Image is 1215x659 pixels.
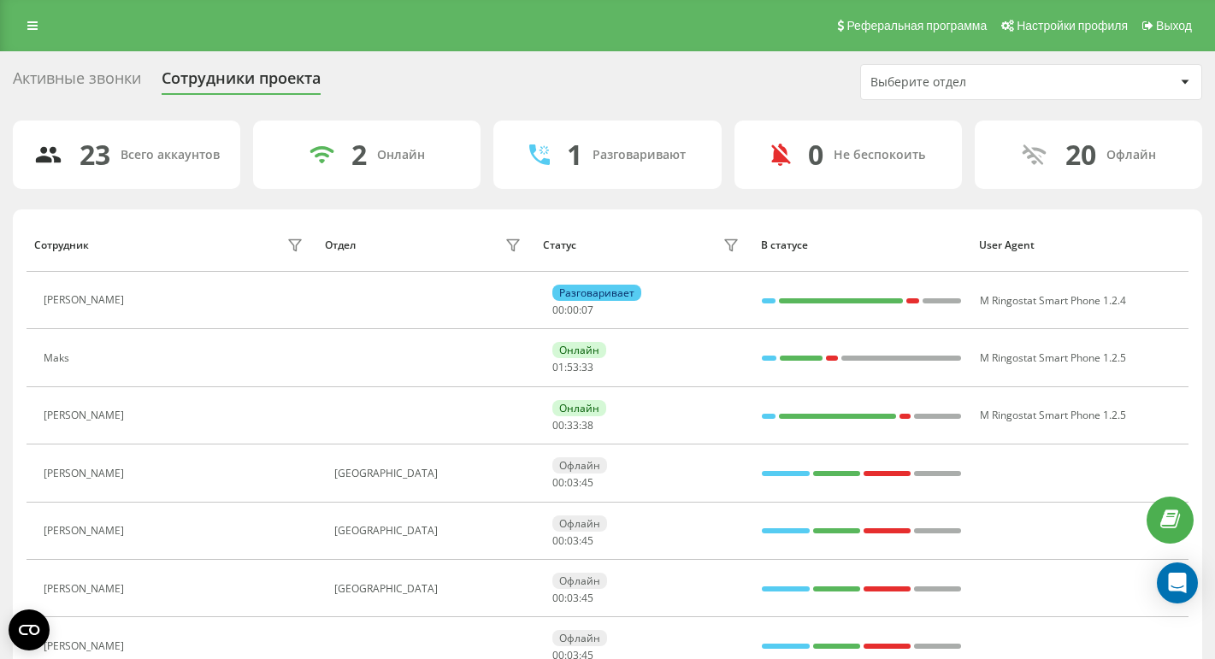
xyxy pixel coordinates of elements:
span: M Ringostat Smart Phone 1.2.4 [980,293,1126,308]
div: 20 [1065,138,1096,171]
span: 01 [552,360,564,374]
span: 33 [567,418,579,432]
div: User Agent [979,239,1181,251]
div: Офлайн [552,630,607,646]
span: 45 [581,475,593,490]
span: 38 [581,418,593,432]
div: Разговаривает [552,285,641,301]
div: : : [552,304,593,316]
div: 2 [351,138,367,171]
div: Отдел [325,239,356,251]
div: Не беспокоить [834,148,925,162]
div: Статус [543,239,576,251]
div: : : [552,420,593,432]
button: Open CMP widget [9,609,50,650]
div: Офлайн [1106,148,1156,162]
span: 00 [567,303,579,317]
span: M Ringostat Smart Phone 1.2.5 [980,408,1126,422]
div: Офлайн [552,457,607,474]
div: Онлайн [377,148,425,162]
div: Офлайн [552,573,607,589]
div: [PERSON_NAME] [44,294,128,306]
div: [PERSON_NAME] [44,640,128,652]
div: [PERSON_NAME] [44,525,128,537]
span: 45 [581,591,593,605]
div: 23 [80,138,110,171]
div: [GEOGRAPHIC_DATA] [334,525,526,537]
span: M Ringostat Smart Phone 1.2.5 [980,350,1126,365]
div: 0 [808,138,823,171]
div: 1 [567,138,582,171]
span: 53 [567,360,579,374]
div: Сотрудники проекта [162,69,321,96]
div: Офлайн [552,515,607,532]
span: 00 [552,591,564,605]
span: 00 [552,533,564,548]
div: Активные звонки [13,69,141,96]
span: 07 [581,303,593,317]
span: Реферальная программа [846,19,987,32]
div: В статусе [761,239,963,251]
span: 45 [581,533,593,548]
div: [PERSON_NAME] [44,409,128,421]
div: : : [552,535,593,547]
div: Выберите отдел [870,75,1075,90]
div: Всего аккаунтов [121,148,220,162]
div: Онлайн [552,342,606,358]
div: [PERSON_NAME] [44,468,128,480]
span: Выход [1156,19,1192,32]
div: Сотрудник [34,239,89,251]
span: 00 [552,475,564,490]
div: Maks [44,352,74,364]
div: [GEOGRAPHIC_DATA] [334,583,526,595]
span: Настройки профиля [1017,19,1128,32]
div: Онлайн [552,400,606,416]
div: : : [552,477,593,489]
div: [PERSON_NAME] [44,583,128,595]
span: 03 [567,475,579,490]
span: 03 [567,533,579,548]
div: : : [552,362,593,374]
div: Open Intercom Messenger [1157,562,1198,603]
div: [GEOGRAPHIC_DATA] [334,468,526,480]
span: 03 [567,591,579,605]
span: 33 [581,360,593,374]
span: 00 [552,303,564,317]
span: 00 [552,418,564,432]
div: Разговаривают [593,148,686,162]
div: : : [552,592,593,604]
